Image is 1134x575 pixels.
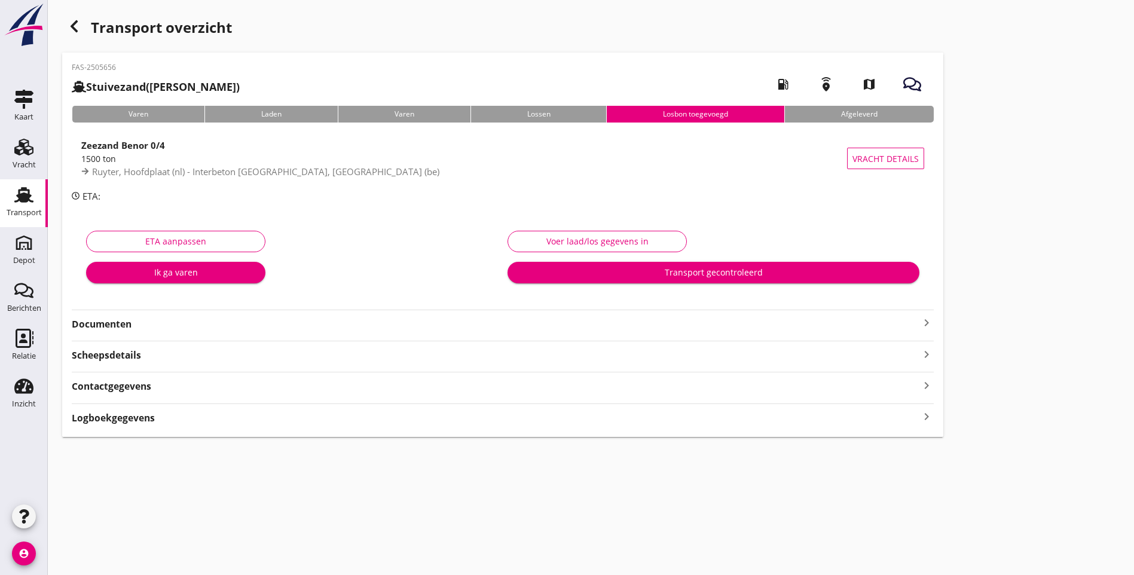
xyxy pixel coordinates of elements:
img: logo-small.a267ee39.svg [2,3,45,47]
strong: Scheepsdetails [72,348,141,362]
div: Losbon toegevoegd [606,106,784,123]
p: FAS-2505656 [72,62,240,73]
button: Ik ga varen [86,262,265,283]
div: Transport gecontroleerd [517,266,910,279]
div: Varen [338,106,470,123]
i: keyboard_arrow_right [919,409,934,425]
i: keyboard_arrow_right [919,346,934,362]
i: keyboard_arrow_right [919,316,934,330]
i: emergency_share [809,68,843,101]
strong: Contactgegevens [72,380,151,393]
strong: Zeezand Benor 0/4 [81,139,165,151]
i: keyboard_arrow_right [919,377,934,393]
div: Varen [72,106,204,123]
div: Lossen [470,106,607,123]
strong: Stuivezand [86,79,146,94]
div: Relatie [12,352,36,360]
strong: Logboekgegevens [72,411,155,425]
button: Vracht details [847,148,924,169]
button: ETA aanpassen [86,231,265,252]
button: Transport gecontroleerd [508,262,919,283]
div: Vracht [13,161,36,169]
div: Berichten [7,304,41,312]
h2: ([PERSON_NAME]) [72,79,240,95]
strong: Documenten [72,317,919,331]
span: Vracht details [852,152,919,165]
div: ETA aanpassen [96,235,255,247]
div: Depot [13,256,35,264]
i: account_circle [12,542,36,565]
a: Zeezand Benor 0/41500 tonRuyter, Hoofdplaat (nl) - Interbeton [GEOGRAPHIC_DATA], [GEOGRAPHIC_DATA... [72,132,934,185]
div: Afgeleverd [784,106,934,123]
i: local_gas_station [766,68,800,101]
div: Transport [7,209,42,216]
div: Inzicht [12,400,36,408]
button: Voer laad/los gegevens in [508,231,687,252]
div: Ik ga varen [96,266,256,279]
div: 1500 ton [81,152,847,165]
div: Voer laad/los gegevens in [518,235,677,247]
div: Kaart [14,113,33,121]
div: Laden [204,106,338,123]
div: Transport overzicht [62,14,943,43]
span: Ruyter, Hoofdplaat (nl) - Interbeton [GEOGRAPHIC_DATA], [GEOGRAPHIC_DATA] (be) [92,166,439,178]
span: ETA: [82,190,100,202]
i: map [852,68,886,101]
